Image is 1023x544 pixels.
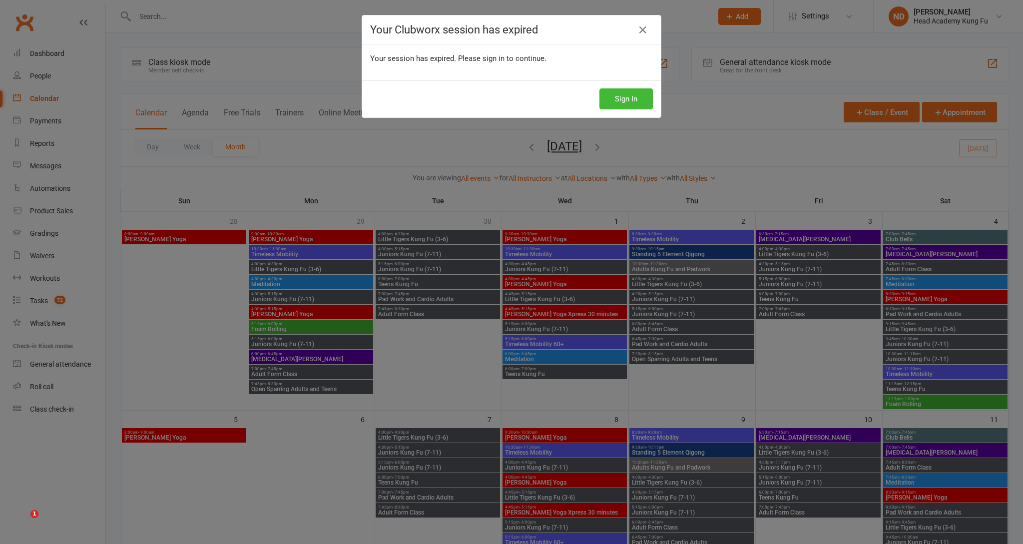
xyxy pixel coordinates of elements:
h4: Your Clubworx session has expired [370,23,653,36]
iframe: Intercom live chat [10,510,34,534]
a: Close [635,22,651,38]
span: 1 [30,510,38,518]
button: Sign In [599,88,653,109]
span: Your session has expired. Please sign in to continue. [370,54,546,63]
